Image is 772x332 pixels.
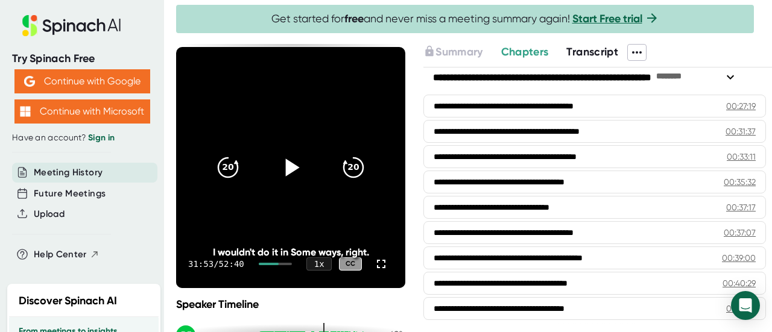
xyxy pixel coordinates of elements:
[566,45,618,58] span: Transcript
[572,12,642,25] a: Start Free trial
[726,125,756,137] div: 00:31:37
[726,302,756,315] div: 00:38:11
[731,291,760,320] div: Open Intercom Messenger
[726,100,756,112] div: 00:27:19
[24,76,35,87] img: Aehbyd4JwY73AAAAAElFTkSuQmCC
[34,248,87,262] span: Help Center
[566,44,618,60] button: Transcript
[727,151,756,163] div: 00:33:11
[176,298,405,311] div: Speaker Timeline
[88,133,115,143] a: Sign in
[306,257,332,271] div: 1 x
[12,133,152,143] div: Have an account?
[726,201,756,213] div: 00:37:17
[19,293,117,309] h2: Discover Spinach AI
[501,44,549,60] button: Chapters
[34,207,65,221] button: Upload
[271,12,659,26] span: Get started for and never miss a meeting summary again!
[34,166,103,180] button: Meeting History
[723,277,756,289] div: 00:40:29
[423,44,482,60] button: Summary
[14,99,150,124] button: Continue with Microsoft
[423,44,501,61] div: Upgrade to access
[501,45,549,58] span: Chapters
[34,187,106,201] button: Future Meetings
[724,176,756,188] div: 00:35:32
[14,69,150,93] button: Continue with Google
[188,259,244,269] div: 31:53 / 52:40
[435,45,482,58] span: Summary
[34,248,100,262] button: Help Center
[722,252,756,264] div: 00:39:00
[344,12,364,25] b: free
[12,52,152,66] div: Try Spinach Free
[724,227,756,239] div: 00:37:07
[339,257,362,271] div: CC
[199,246,382,258] div: I wouldn't do it in Some ways, right.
